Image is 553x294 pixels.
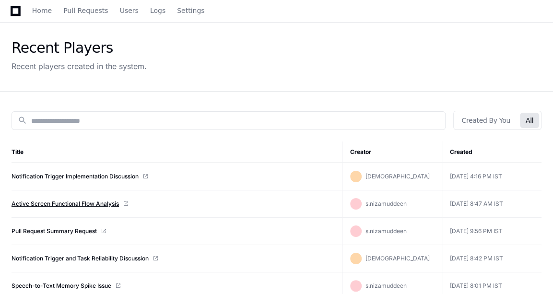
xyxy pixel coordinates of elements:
[342,141,442,163] th: Creator
[12,282,111,290] a: Speech-to-Text Memory Spike Issue
[12,39,147,57] div: Recent Players
[150,8,165,13] span: Logs
[120,8,139,13] span: Users
[365,227,407,235] span: s.nizamuddeen
[63,8,108,13] span: Pull Requests
[32,8,52,13] span: Home
[177,8,204,13] span: Settings
[12,173,139,180] a: Notification Trigger Implementation Discussion
[18,116,27,125] mat-icon: search
[442,218,541,245] td: [DATE] 9:56 PM IST
[12,255,149,262] a: Notification Trigger and Task Reliability Discussion
[12,227,97,235] a: Pull Request Summary Request
[365,255,430,262] span: [DEMOGRAPHIC_DATA]
[12,200,119,208] a: Active Screen Functional Flow Analysis
[365,282,407,289] span: s.nizamuddeen
[12,141,342,163] th: Title
[456,113,516,128] button: Created By You
[442,190,541,218] td: [DATE] 8:47 AM IST
[442,245,541,272] td: [DATE] 8:42 PM IST
[365,200,407,207] span: s.nizamuddeen
[442,141,541,163] th: Created
[12,60,147,72] div: Recent players created in the system.
[365,173,430,180] span: [DEMOGRAPHIC_DATA]
[520,113,539,128] button: All
[442,163,541,190] td: [DATE] 4:16 PM IST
